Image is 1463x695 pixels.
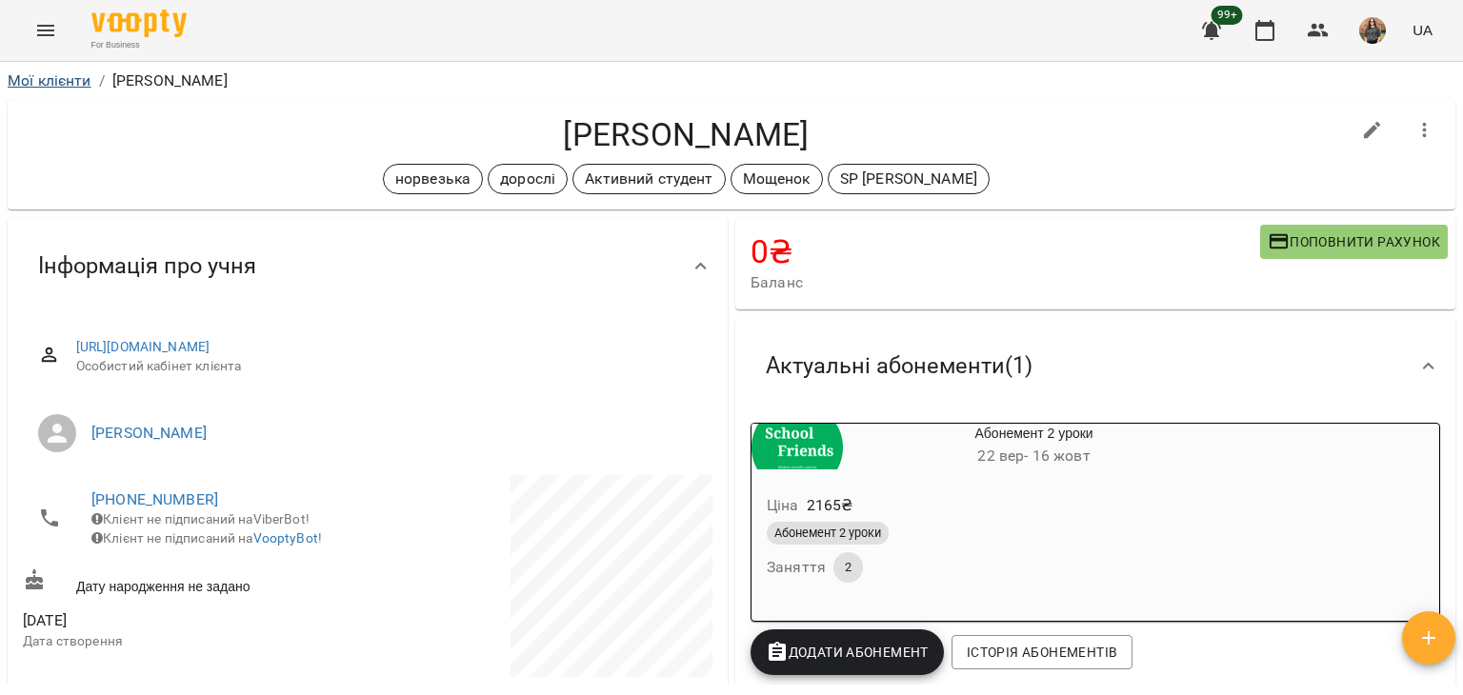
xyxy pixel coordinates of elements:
[967,641,1117,664] span: Історія абонементів
[1359,17,1386,44] img: 7a0c59d5fd3336b88288794a7f9749f6.jpeg
[23,8,69,53] button: Menu
[731,164,823,194] div: Мощенок
[1268,230,1440,253] span: Поповнити рахунок
[1260,225,1448,259] button: Поповнити рахунок
[766,641,929,664] span: Додати Абонемент
[91,490,218,508] a: [PHONE_NUMBER]
[752,424,843,469] div: Абонемент 2 уроки
[253,530,318,546] a: VooptyBot
[585,168,712,190] p: Активний студент
[383,164,483,194] div: норвезька
[91,511,310,526] span: Клієнт не підписаний на ViberBot!
[572,164,725,194] div: Активний студент
[91,39,187,51] span: For Business
[395,168,471,190] p: норвезька
[751,271,1260,294] span: Баланс
[38,251,256,281] span: Інформація про учня
[8,71,91,89] a: Мої клієнти
[767,554,826,581] h6: Заняття
[840,168,977,190] p: SP [PERSON_NAME]
[828,164,990,194] div: SP [PERSON_NAME]
[743,168,811,190] p: Мощенок
[23,632,364,651] p: Дата створення
[91,10,187,37] img: Voopty Logo
[76,357,697,376] span: Особистий кабінет клієнта
[833,559,863,576] span: 2
[1413,20,1433,40] span: UA
[1405,12,1440,48] button: UA
[977,447,1090,465] span: 22 вер - 16 жовт
[751,232,1260,271] h4: 0 ₴
[76,339,210,354] a: [URL][DOMAIN_NAME]
[112,69,228,92] p: [PERSON_NAME]
[767,492,799,519] h6: Ціна
[99,69,105,92] li: /
[952,635,1132,669] button: Історія абонементів
[19,565,368,600] div: Дату народження не задано
[1212,6,1243,25] span: 99+
[807,494,853,517] p: 2165 ₴
[766,351,1032,381] span: Актуальні абонементи ( 1 )
[91,424,207,442] a: [PERSON_NAME]
[91,530,322,546] span: Клієнт не підписаний на !
[23,609,364,632] span: [DATE]
[843,424,1225,469] div: Абонемент 2 уроки
[752,424,1225,606] button: Абонемент 2 уроки22 вер- 16 жовтЦіна2165₴Абонемент 2 урокиЗаняття2
[735,317,1455,415] div: Актуальні абонементи(1)
[8,217,728,315] div: Інформація про учня
[767,525,889,542] span: Абонемент 2 уроки
[488,164,568,194] div: дорослі
[751,629,944,675] button: Додати Абонемент
[23,115,1350,154] h4: [PERSON_NAME]
[8,69,1455,92] nav: breadcrumb
[500,168,555,190] p: дорослі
